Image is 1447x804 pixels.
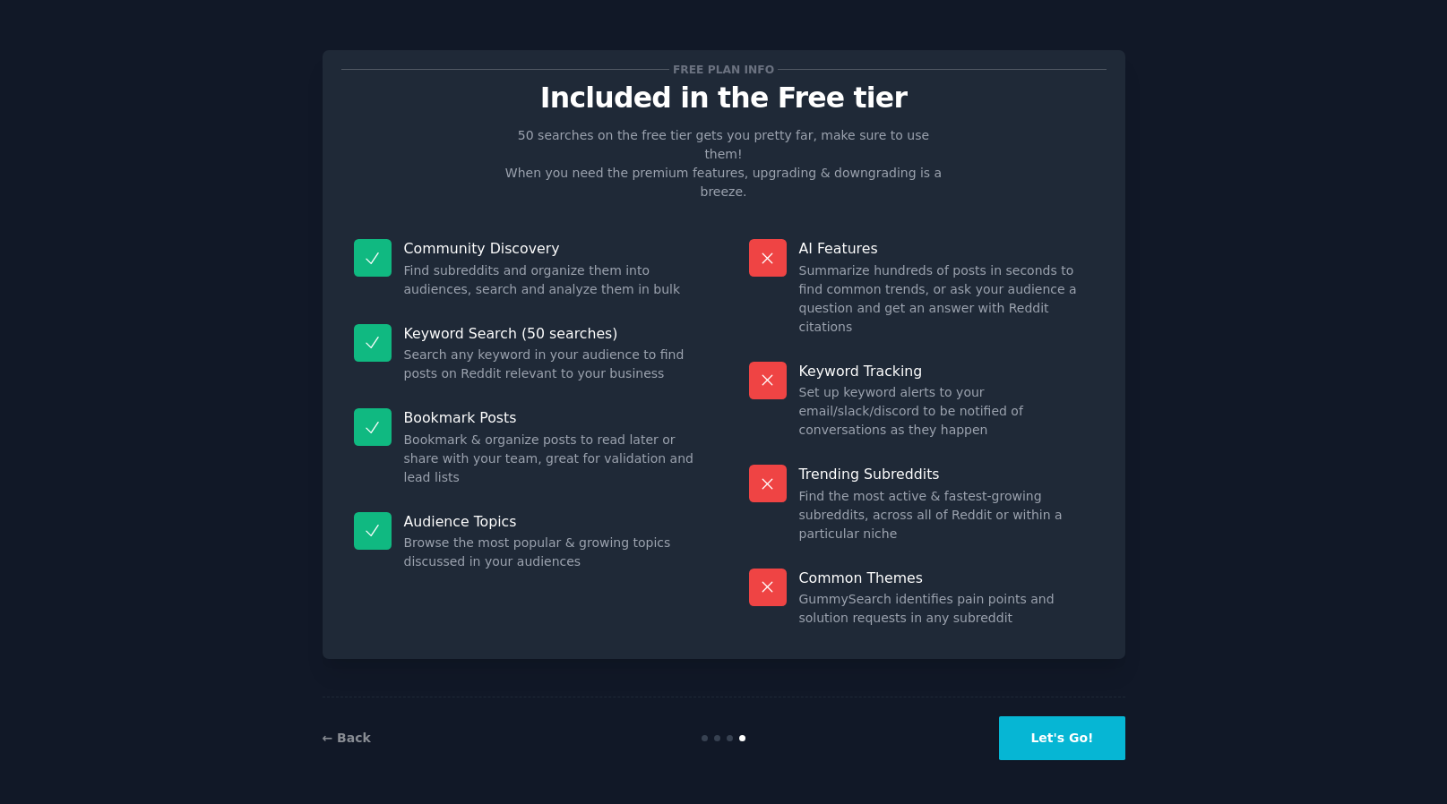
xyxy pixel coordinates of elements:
[404,261,699,299] dd: Find subreddits and organize them into audiences, search and analyze them in bulk
[799,261,1094,337] dd: Summarize hundreds of posts in seconds to find common trends, or ask your audience a question and...
[404,408,699,427] p: Bookmark Posts
[323,731,371,745] a: ← Back
[799,487,1094,543] dd: Find the most active & fastest-growing subreddits, across all of Reddit or within a particular niche
[404,431,699,487] dd: Bookmark & organize posts to read later or share with your team, great for validation and lead lists
[799,590,1094,628] dd: GummySearch identifies pain points and solution requests in any subreddit
[404,534,699,571] dd: Browse the most popular & growing topics discussed in your audiences
[799,383,1094,440] dd: Set up keyword alerts to your email/slack/discord to be notified of conversations as they happen
[799,239,1094,258] p: AI Features
[799,465,1094,483] p: Trending Subreddits
[669,60,777,79] span: Free plan info
[498,126,950,201] p: 50 searches on the free tier gets you pretty far, make sure to use them! When you need the premiu...
[404,346,699,383] dd: Search any keyword in your audience to find posts on Reddit relevant to your business
[341,82,1107,114] p: Included in the Free tier
[999,716,1124,760] button: Let's Go!
[799,569,1094,587] p: Common Themes
[404,239,699,258] p: Community Discovery
[799,362,1094,381] p: Keyword Tracking
[404,324,699,343] p: Keyword Search (50 searches)
[404,512,699,531] p: Audience Topics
